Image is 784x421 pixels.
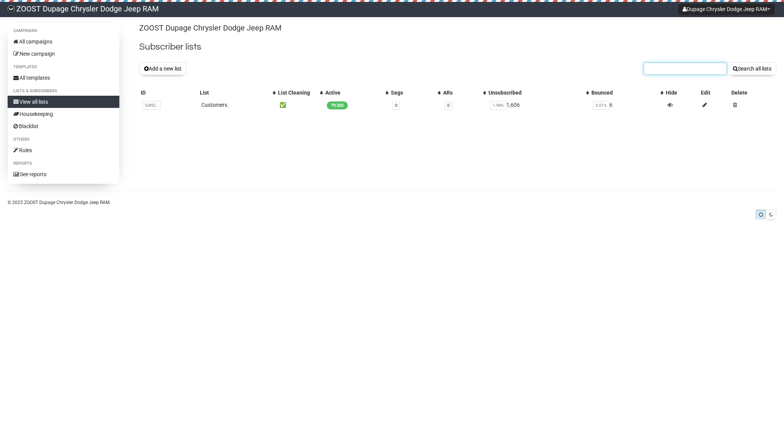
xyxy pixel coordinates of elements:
div: Delete [731,89,775,96]
div: ARs [443,89,479,96]
th: Bounced: No sort applied, activate to apply an ascending sort [590,87,664,98]
a: Blacklist [8,120,119,132]
th: Edit: No sort applied, sorting is disabled [699,87,730,98]
div: List [200,89,268,96]
li: Others [8,135,119,144]
div: Hide [666,89,698,96]
h2: Subscriber lists [139,40,776,54]
td: 6 [590,98,664,112]
a: All templates [8,72,119,84]
li: Reports [8,159,119,168]
th: List: No sort applied, activate to apply an ascending sort [198,87,276,98]
a: Housekeeping [8,108,119,120]
th: List Cleaning: No sort applied, activate to apply an ascending sort [276,87,324,98]
a: 0 [395,103,397,108]
li: Templates [8,63,119,72]
li: Lists & subscribers [8,87,119,96]
p: ZOOST Dupage Chrysler Dodge Jeep RAM [139,23,776,33]
span: Si892.. [142,101,161,110]
span: 1.98% [490,101,506,110]
span: 79,502 [327,101,348,109]
button: Add a new list [139,62,186,75]
th: ID: No sort applied, sorting is disabled [139,87,199,98]
a: All campaigns [8,35,119,48]
th: ARs: No sort applied, activate to apply an ascending sort [442,87,487,98]
div: Unsubscribed [488,89,582,96]
button: Dupage Chrysler Dodge Jeep RAM [678,4,774,14]
th: Active: No sort applied, activate to apply an ascending sort [324,87,390,98]
div: ID [141,89,197,96]
li: Campaigns [8,26,119,35]
p: © 2025 ZOOST Dupage Chrysler Dodge Jeep RAM [8,198,776,207]
th: Unsubscribed: No sort applied, activate to apply an ascending sort [487,87,590,98]
th: Delete: No sort applied, sorting is disabled [730,87,776,98]
a: See reports [8,168,119,180]
span: 0.01% [593,101,609,110]
div: Active [325,89,382,96]
div: Edit [701,89,728,96]
a: Rules [8,144,119,156]
a: Customers [201,102,227,108]
div: Segs [391,89,434,96]
div: Bounced [591,89,657,96]
a: New campaign [8,48,119,60]
div: List Cleaning [278,89,316,96]
a: 0 [447,103,450,108]
th: Hide: No sort applied, sorting is disabled [664,87,699,98]
a: View all lists [8,96,119,108]
img: cd8c69f4262f6f475c586ecced90fae4 [8,5,14,12]
th: Segs: No sort applied, activate to apply an ascending sort [389,87,441,98]
td: ✅ [276,98,324,112]
button: Search all lists [728,62,776,75]
td: 1,606 [487,98,590,112]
